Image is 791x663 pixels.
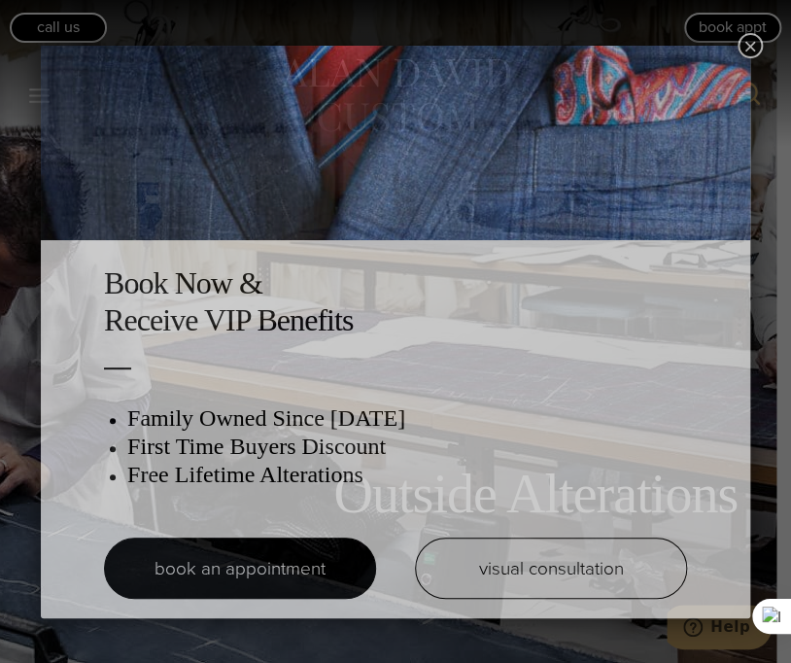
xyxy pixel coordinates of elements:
[127,433,687,461] h3: First Time Buyers Discount
[415,538,687,599] a: visual consultation
[104,264,687,339] h2: Book Now & Receive VIP Benefits
[738,33,763,58] button: Close
[127,461,687,489] h3: Free Lifetime Alterations
[127,404,687,433] h3: Family Owned Since [DATE]
[44,14,84,31] span: Help
[104,538,376,599] a: book an appointment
